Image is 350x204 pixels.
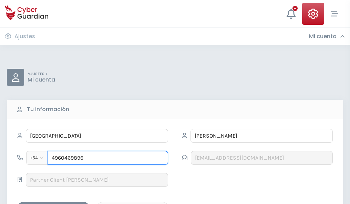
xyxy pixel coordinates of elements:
h3: Mi cuenta [309,33,337,40]
p: AJUSTES > [28,72,55,76]
span: +54 [30,153,44,163]
div: Mi cuenta [309,33,345,40]
b: Tu información [27,105,69,114]
div: + [292,6,298,11]
p: Mi cuenta [28,76,55,83]
h3: Ajustes [14,33,35,40]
